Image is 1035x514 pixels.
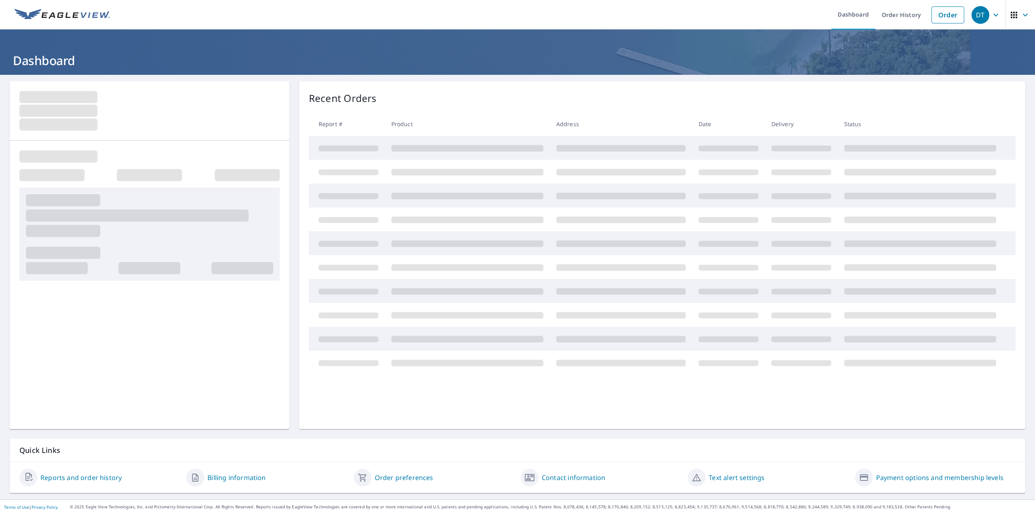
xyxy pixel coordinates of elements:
[207,473,266,482] a: Billing information
[375,473,433,482] a: Order preferences
[19,445,1016,455] p: Quick Links
[876,473,1003,482] a: Payment options and membership levels
[931,6,964,23] a: Order
[972,6,989,24] div: DT
[10,52,1025,69] h1: Dashboard
[40,473,122,482] a: Reports and order history
[309,112,385,136] th: Report #
[765,112,838,136] th: Delivery
[385,112,550,136] th: Product
[709,473,765,482] a: Text alert settings
[692,112,765,136] th: Date
[550,112,692,136] th: Address
[4,505,58,510] p: |
[542,473,605,482] a: Contact information
[4,504,29,510] a: Terms of Use
[15,9,110,21] img: EV Logo
[309,91,377,106] p: Recent Orders
[838,112,1003,136] th: Status
[70,504,1031,510] p: © 2025 Eagle View Technologies, Inc. and Pictometry International Corp. All Rights Reserved. Repo...
[32,504,58,510] a: Privacy Policy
